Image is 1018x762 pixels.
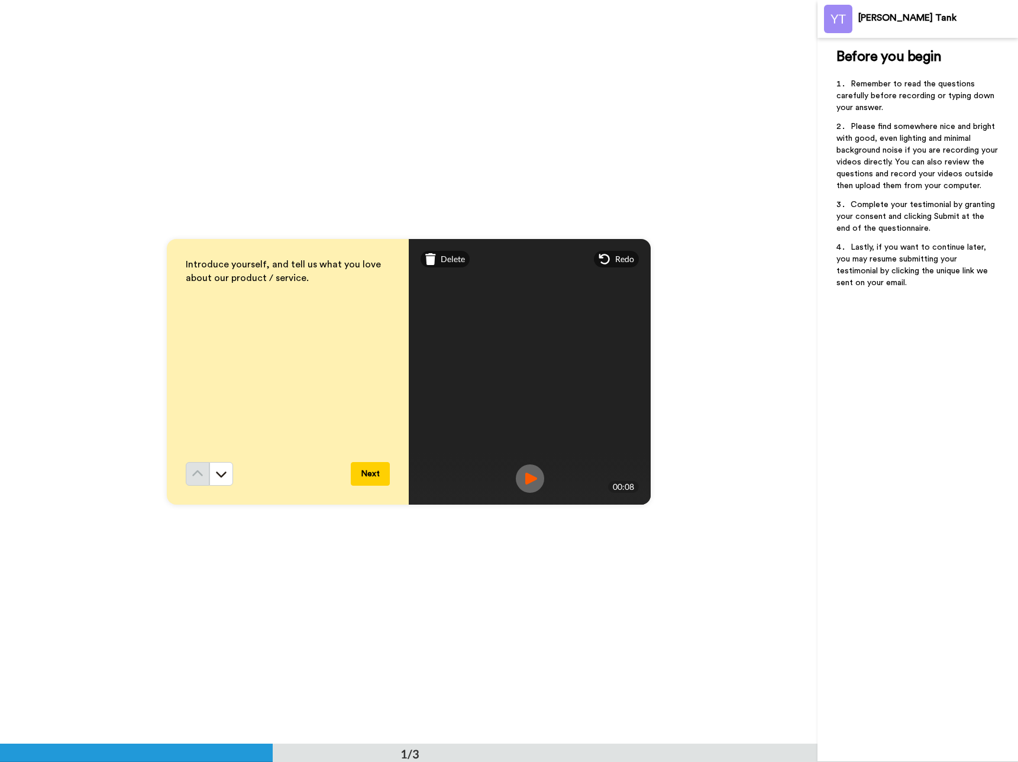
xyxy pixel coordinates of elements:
span: Redo [615,253,634,265]
span: Delete [441,253,465,265]
div: Redo [594,251,639,267]
img: Profile Image [824,5,852,33]
div: 00:08 [608,481,639,493]
span: Remember to read the questions carefully before recording or typing down your answer. [836,80,997,112]
div: [PERSON_NAME] Tank [858,12,1017,24]
div: Delete [421,251,470,267]
div: 1/3 [382,745,438,762]
span: Lastly, if you want to continue later, you may resume submitting your testimonial by clicking the... [836,243,990,287]
span: Complete your testimonial by granting your consent and clicking Submit at the end of the question... [836,201,997,233]
button: Next [351,462,390,486]
span: Before you begin [836,50,941,64]
img: ic_record_play.svg [516,464,544,493]
span: Introduce yourself, and tell us what you love about our product / service. [186,260,383,283]
span: Please find somewhere nice and bright with good, even lighting and minimal background noise if yo... [836,122,1000,190]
